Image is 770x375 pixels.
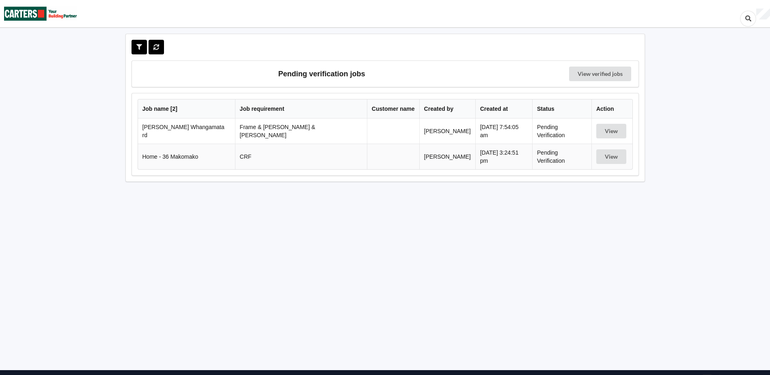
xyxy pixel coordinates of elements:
th: Status [532,99,591,119]
td: CRF [235,144,367,169]
div: User Profile [756,9,770,20]
td: [PERSON_NAME] Whangamata rd [138,119,235,144]
a: View [596,153,628,160]
td: [DATE] 7:54:05 am [475,119,532,144]
a: View verified jobs [569,67,631,81]
td: Frame & [PERSON_NAME] & [PERSON_NAME] [235,119,367,144]
th: Action [591,99,632,119]
th: Job requirement [235,99,367,119]
th: Created by [419,99,475,119]
td: Pending Verification [532,119,591,144]
button: View [596,124,626,138]
td: [PERSON_NAME] [419,119,475,144]
th: Created at [475,99,532,119]
td: Home - 36 Makomako [138,144,235,169]
th: Job name [ 2 ] [138,99,235,119]
th: Customer name [367,99,419,119]
td: Pending Verification [532,144,591,169]
button: View [596,149,626,164]
img: Carters [4,0,77,27]
a: View [596,128,628,134]
td: [PERSON_NAME] [419,144,475,169]
td: [DATE] 3:24:51 pm [475,144,532,169]
h3: Pending verification jobs [138,67,506,81]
